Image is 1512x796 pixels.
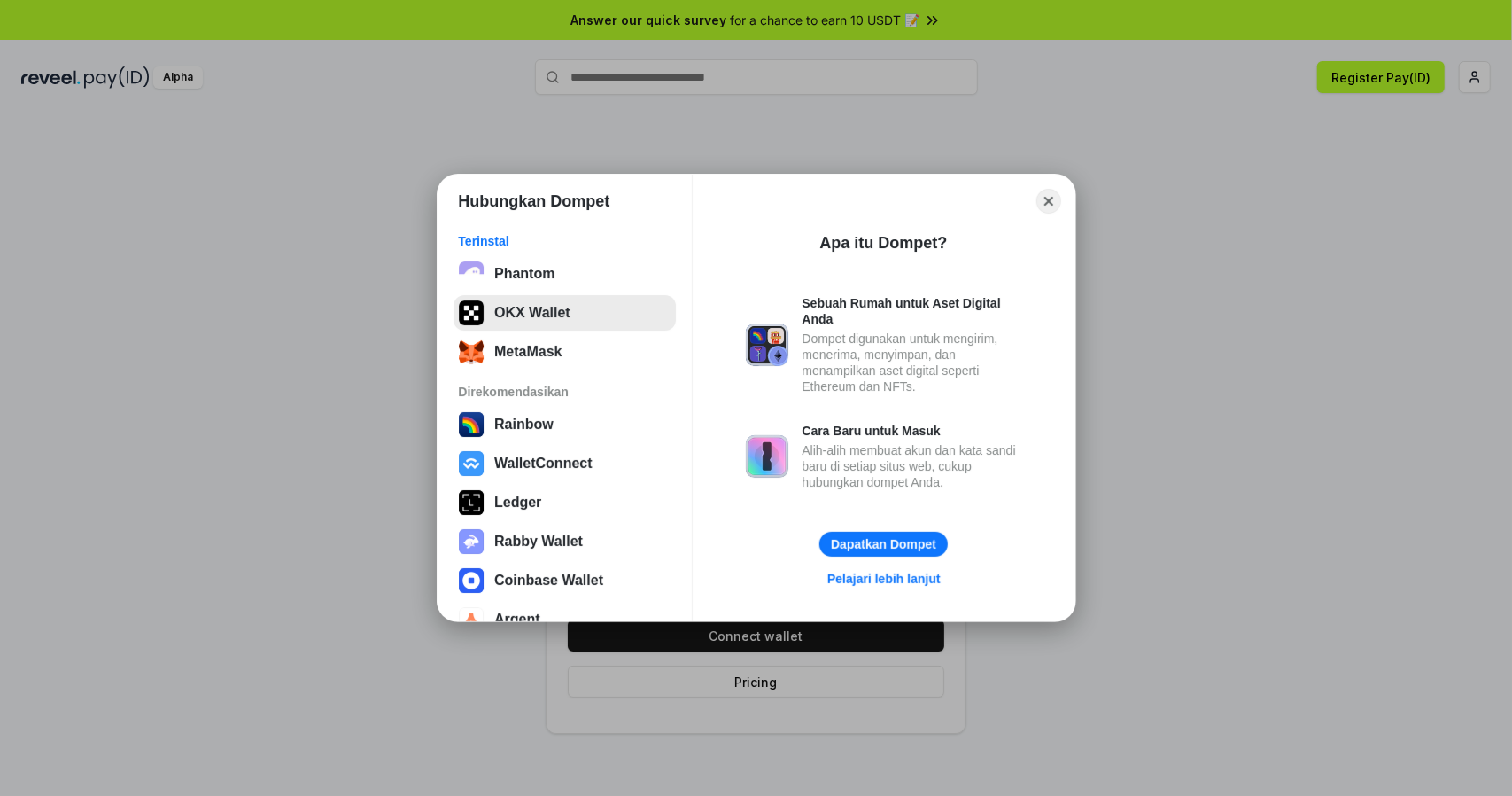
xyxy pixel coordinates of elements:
div: WalletConnect [494,456,593,472]
div: OKX Wallet [494,305,570,321]
a: Pelajari lebih lanjut [817,567,951,590]
button: Rainbow [454,407,676,442]
div: Ledger [494,495,541,511]
img: svg+xml,%3Csvg%20xmlns%3D%22http%3A%2F%2Fwww.w3.org%2F2000%2Fsvg%22%20width%3D%2228%22%20height%3... [459,490,484,515]
img: epq2vO3P5aLWl15yRS7Q49p1fHTx2Sgh99jU3kfXv7cnPATIVQHAx5oQs66JWv3SWEjHOsb3kKgmE5WNBxBId7C8gm8wEgOvz... [459,261,484,286]
button: Phantom [454,256,676,292]
div: Alih-alih membuat akun dan kata sandi baru di setiap situs web, cukup hubungkan dompet Anda. [803,442,1022,490]
div: Pelajari lebih lanjut [827,571,941,587]
button: Ledger [454,485,676,520]
button: WalletConnect [454,446,676,481]
button: MetaMask [454,334,676,370]
div: Rainbow [494,417,554,433]
div: Argent [494,612,540,628]
div: Dompet digunakan untuk mengirim, menerima, menyimpan, dan menampilkan aset digital seperti Ethere... [803,331,1022,394]
div: Cara Baru untuk Masuk [803,423,1022,439]
img: svg+xml,%3Csvg%20width%3D%22120%22%20height%3D%22120%22%20viewBox%3D%220%200%20120%20120%22%20fil... [459,412,484,437]
img: svg+xml,%3Csvg%20xmlns%3D%22http%3A%2F%2Fwww.w3.org%2F2000%2Fsvg%22%20fill%3D%22none%22%20viewBox... [459,529,484,554]
img: svg+xml,%3Csvg%20width%3D%2228%22%20height%3D%2228%22%20viewBox%3D%220%200%2028%2028%22%20fill%3D... [459,568,484,593]
div: Direkomendasikan [459,384,671,400]
div: Dapatkan Dompet [831,536,936,552]
button: Argent [454,602,676,637]
button: Rabby Wallet [454,524,676,559]
img: svg+xml,%3Csvg%20xmlns%3D%22http%3A%2F%2Fwww.w3.org%2F2000%2Fsvg%22%20fill%3D%22none%22%20viewBox... [746,324,788,366]
img: 5VZ71FV6L7PA3gg3tXrdQ+DgLhC+75Wq3no69P3MC0NFQpx2lL04Ql9gHK1bRDjsSBIvScBnDTk1WrlGIZBorIDEYJj+rhdgn... [459,300,484,325]
button: OKX Wallet [454,295,676,331]
div: Coinbase Wallet [494,573,603,589]
div: Terinstal [459,233,671,249]
div: Phantom [494,266,554,282]
img: svg+xml,%3Csvg%20width%3D%2228%22%20height%3D%2228%22%20viewBox%3D%220%200%2028%2028%22%20fill%3D... [459,451,484,476]
h1: Hubungkan Dompet [459,191,610,212]
button: Dapatkan Dompet [819,532,948,557]
div: Apa itu Dompet? [820,232,948,254]
button: Coinbase Wallet [454,563,676,598]
img: svg+xml;base64,PHN2ZyB3aWR0aD0iMzUiIGhlaWdodD0iMzQiIHZpZXdCb3g9IjAgMCAzNSAzNCIgZmlsbD0ibm9uZSIgeG... [459,339,484,364]
img: svg+xml,%3Csvg%20width%3D%2228%22%20height%3D%2228%22%20viewBox%3D%220%200%2028%2028%22%20fill%3D... [459,607,484,632]
img: svg+xml,%3Csvg%20xmlns%3D%22http%3A%2F%2Fwww.w3.org%2F2000%2Fsvg%22%20fill%3D%22none%22%20viewBox... [746,435,788,478]
div: Rabby Wallet [494,534,583,550]
button: Close [1036,189,1061,214]
div: Sebuah Rumah untuk Aset Digital Anda [803,295,1022,327]
div: MetaMask [494,344,562,360]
